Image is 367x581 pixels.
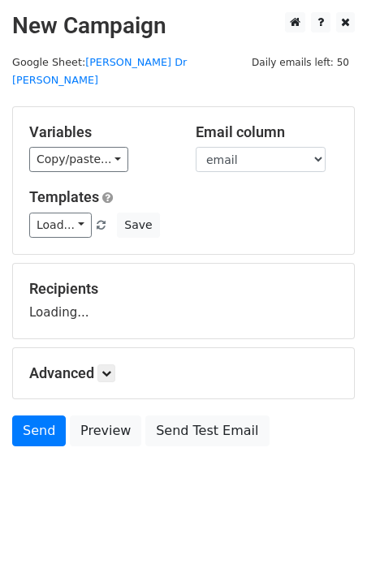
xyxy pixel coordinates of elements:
h5: Email column [196,123,338,141]
h2: New Campaign [12,12,355,40]
a: Send [12,415,66,446]
button: Save [117,213,159,238]
div: Loading... [29,280,338,322]
a: Send Test Email [145,415,269,446]
a: Templates [29,188,99,205]
span: Daily emails left: 50 [246,54,355,71]
h5: Variables [29,123,171,141]
small: Google Sheet: [12,56,187,87]
a: Daily emails left: 50 [246,56,355,68]
a: Copy/paste... [29,147,128,172]
h5: Recipients [29,280,338,298]
a: Load... [29,213,92,238]
h5: Advanced [29,364,338,382]
a: [PERSON_NAME] Dr [PERSON_NAME] [12,56,187,87]
a: Preview [70,415,141,446]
